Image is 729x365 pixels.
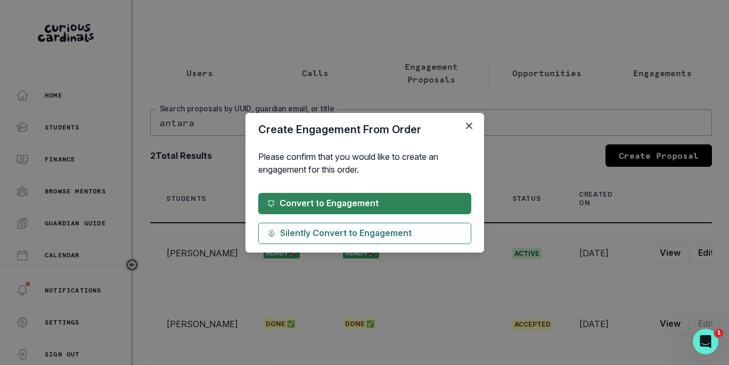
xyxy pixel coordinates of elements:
[715,329,723,337] span: 1
[461,117,478,134] button: Close
[245,113,484,146] header: Create Engagement From Order
[258,193,471,214] button: Convert to Engagement
[258,150,471,176] p: Please confirm that you would like to create an engagement for this order.
[258,223,471,244] button: Silently Convert to Engagement
[693,329,718,354] iframe: Intercom live chat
